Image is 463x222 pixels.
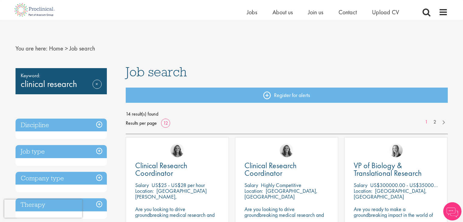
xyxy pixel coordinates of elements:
span: Clinical Research Coordinator [135,160,187,178]
iframe: reCAPTCHA [4,199,82,218]
h3: Therapy [16,198,107,211]
span: Salary [135,182,149,189]
h3: Company type [16,172,107,185]
p: US$25 - US$28 per hour [152,182,205,189]
span: 14 result(s) found [126,109,448,119]
span: > [65,44,68,52]
a: Remove [93,80,102,97]
a: VP of Biology & Translational Research [354,162,438,177]
span: VP of Biology & Translational Research [354,160,422,178]
span: Salary [354,182,367,189]
a: 1 [422,119,431,126]
a: Clinical Research Coordinator [244,162,329,177]
span: Results per page [126,119,157,128]
a: 12 [161,120,170,126]
a: Upload CV [372,8,399,16]
div: clinical research [16,68,107,94]
h3: Discipline [16,119,107,132]
a: Join us [308,8,323,16]
span: Location: [135,187,154,194]
a: Contact [338,8,357,16]
span: You are here: [16,44,47,52]
span: Job search [69,44,95,52]
h3: Job type [16,145,107,158]
a: About us [272,8,293,16]
p: [GEOGRAPHIC_DATA], [GEOGRAPHIC_DATA] [244,187,317,200]
a: breadcrumb link [49,44,63,52]
img: Chatbot [443,202,461,220]
span: Location: [354,187,372,194]
p: [GEOGRAPHIC_DATA][PERSON_NAME], [GEOGRAPHIC_DATA] [135,187,207,206]
a: 2 [430,119,439,126]
a: Register for alerts [126,88,448,103]
p: Highly Competitive [261,182,301,189]
img: Sofia Amark [389,144,403,157]
span: Keyword: [21,71,102,80]
span: Salary [244,182,258,189]
span: Location: [244,187,263,194]
img: Jackie Cerchio [170,144,184,157]
img: Jackie Cerchio [280,144,293,157]
p: [GEOGRAPHIC_DATA], [GEOGRAPHIC_DATA] [354,187,427,200]
a: Jobs [247,8,257,16]
span: Job search [126,64,187,80]
span: Clinical Research Coordinator [244,160,296,178]
a: Clinical Research Coordinator [135,162,219,177]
